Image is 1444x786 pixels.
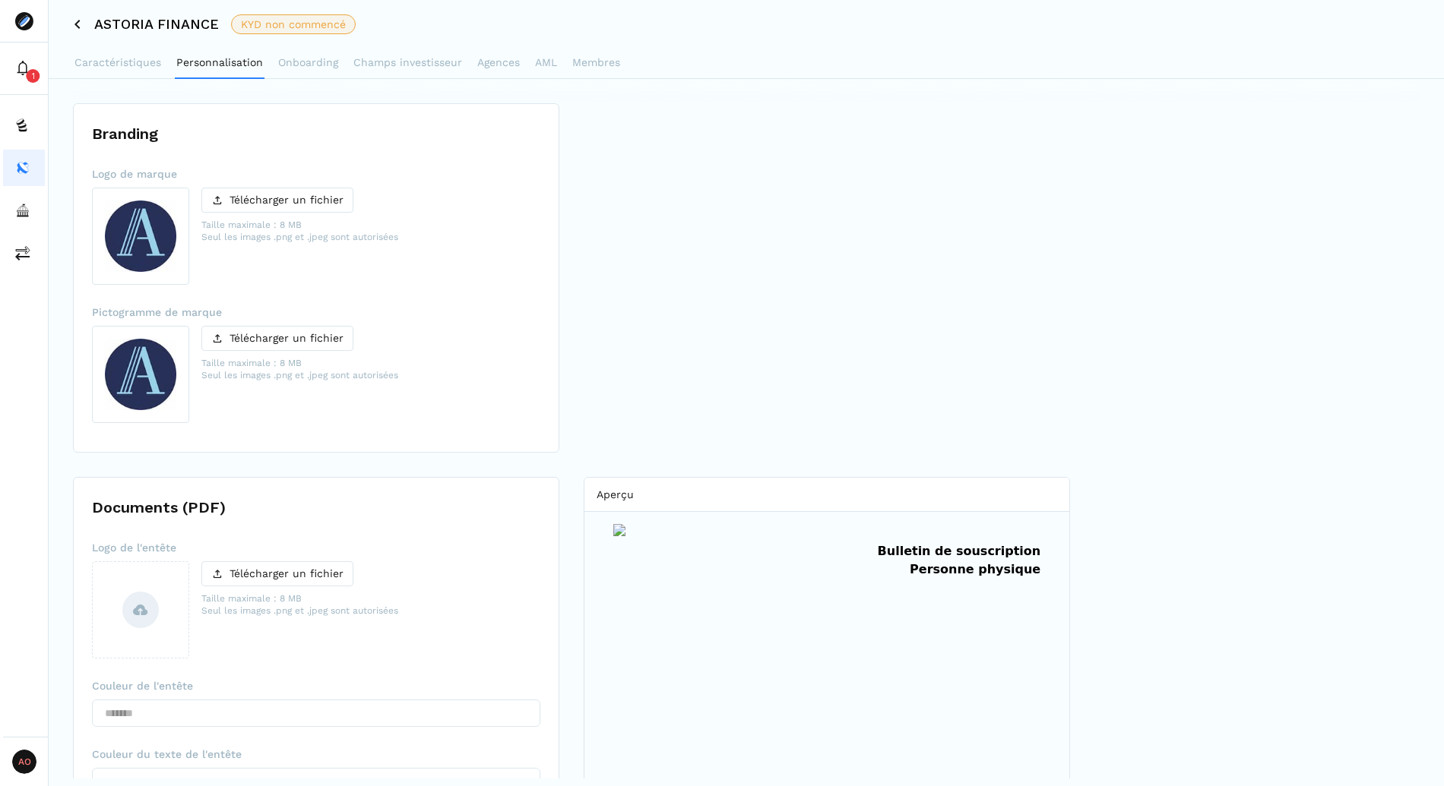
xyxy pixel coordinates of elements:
span: Logo de marque [92,166,177,182]
span: Pictogramme de marque [92,305,222,320]
p: 1 [32,70,35,82]
h1: Documents (PDF) [92,496,540,519]
button: Personnalisation [175,49,264,79]
img: profile-picture [93,188,188,284]
button: 1 [3,50,45,87]
h1: Branding [92,122,540,145]
button: Télécharger un fichier [201,188,353,213]
button: distributors [3,150,45,186]
button: asset-managers [3,192,45,229]
p: Télécharger un fichier [230,566,344,582]
button: Télécharger un fichier [201,326,353,351]
span: KYD non commencé [241,17,346,33]
button: funds [3,107,45,144]
p: Agences [477,55,520,71]
p: Membres [572,55,620,71]
p: Télécharger un fichier [230,192,344,208]
button: commissions [3,235,45,271]
button: Onboarding [277,49,340,79]
p: Champs investisseur [353,55,462,71]
button: Champs investisseur [352,49,464,79]
p: Télécharger un fichier [230,330,344,346]
h3: ASTORIA FINANCE [94,17,219,31]
button: AML [534,49,559,79]
span: Couleur de l'entête [92,678,193,693]
button: Membres [571,49,622,79]
img: commissions [15,245,30,260]
img: distributors [15,160,30,175]
img: profile-picture [93,327,188,422]
p: Taille maximale : 8 MB Seul les images .png et .jpeg sont autorisées [201,592,398,617]
p: Personnalisation [176,55,263,71]
span: Couleur du texte de l'entête [92,747,242,762]
p: Taille maximale : 8 MB Seul les images .png et .jpeg sont autorisées [201,219,398,243]
p: AML [535,55,557,71]
p: Taille maximale : 8 MB Seul les images .png et .jpeg sont autorisées [201,357,398,381]
p: Onboarding [278,55,338,71]
span: Logo de l'entête [92,540,176,555]
img: asset-managers [15,203,30,218]
p: Caractéristiques [74,55,161,71]
button: Télécharger un fichier [201,561,353,586]
button: Caractéristiques [73,49,163,79]
button: Agences [476,49,521,79]
img: funds [15,118,30,133]
span: AO [12,750,36,774]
